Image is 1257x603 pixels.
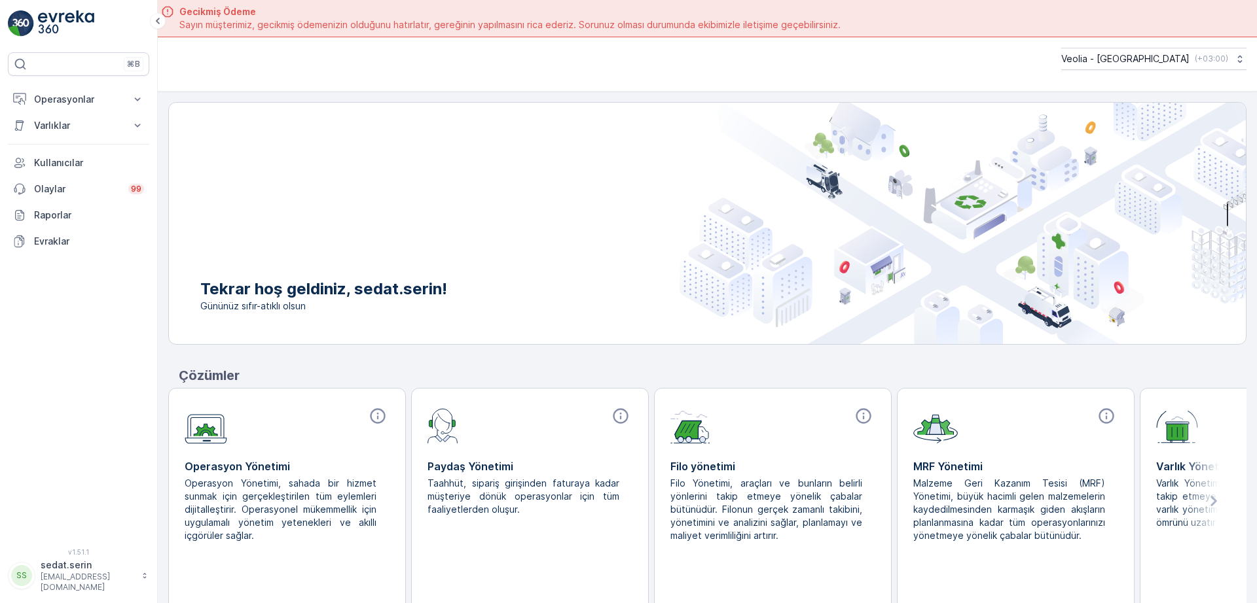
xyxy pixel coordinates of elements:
a: Evraklar [8,228,149,254]
p: Operasyonlar [34,93,123,106]
button: Operasyonlar [8,86,149,112]
a: Olaylar99 [8,176,149,202]
p: Evraklar [34,235,144,248]
p: ⌘B [127,59,140,69]
div: SS [11,565,32,586]
button: Varlıklar [8,112,149,139]
span: Gecikmiş Ödeme [179,5,841,18]
img: module-icon [670,407,710,443]
p: Operasyon Yönetimi [185,458,390,474]
p: sedat.serin [41,559,135,572]
p: Veolia - [GEOGRAPHIC_DATA] [1061,52,1190,65]
a: Kullanıcılar [8,150,149,176]
button: SSsedat.serin[EMAIL_ADDRESS][DOMAIN_NAME] [8,559,149,593]
p: Olaylar [34,182,120,196]
p: Tekrar hoş geldiniz, sedat.serin! [200,279,447,300]
p: Filo Yönetimi, araçları ve bunların belirli yönlerini takip etmeye yönelik çabalar bütünüdür. Fil... [670,477,865,542]
img: module-icon [1156,407,1198,443]
p: Operasyon Yönetimi, sahada bir hizmet sunmak için gerçekleştirilen tüm eylemleri dijitalleştirir.... [185,477,379,542]
img: module-icon [428,407,458,443]
p: Malzeme Geri Kazanım Tesisi (MRF) Yönetimi, büyük hacimli gelen malzemelerin kaydedilmesinden kar... [913,477,1108,542]
img: logo [8,10,34,37]
p: Varlıklar [34,119,123,132]
p: Çözümler [179,366,1247,385]
p: Filo yönetimi [670,458,875,474]
p: Kullanıcılar [34,156,144,169]
p: [EMAIL_ADDRESS][DOMAIN_NAME] [41,572,135,593]
span: Sayın müşterimiz, gecikmiş ödemenizin olduğunu hatırlatır, gereğinin yapılmasını rica ederiz. Sor... [179,18,841,31]
p: MRF Yönetimi [913,458,1118,474]
span: v 1.51.1 [8,548,149,556]
p: 99 [131,184,141,194]
p: Taahhüt, sipariş girişinden faturaya kadar müşteriye dönük operasyonlar için tüm faaliyetlerden o... [428,477,622,516]
img: city illustration [680,103,1246,344]
p: ( +03:00 ) [1195,54,1228,64]
p: Raporlar [34,209,144,222]
a: Raporlar [8,202,149,228]
img: module-icon [185,407,227,444]
span: Gününüz sıfır-atıklı olsun [200,300,447,313]
button: Veolia - [GEOGRAPHIC_DATA](+03:00) [1061,48,1247,70]
img: module-icon [913,407,958,443]
p: Paydaş Yönetimi [428,458,632,474]
img: logo_light-DOdMpM7g.png [38,10,94,37]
